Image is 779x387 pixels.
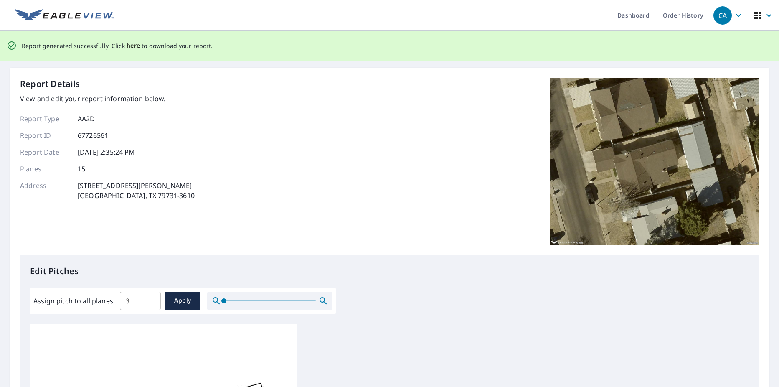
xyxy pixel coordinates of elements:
button: here [127,41,140,51]
p: Report Date [20,147,70,157]
p: 15 [78,164,85,174]
p: 67726561 [78,130,108,140]
p: Report ID [20,130,70,140]
p: Address [20,181,70,201]
div: CA [713,6,732,25]
p: View and edit your report information below. [20,94,195,104]
p: [DATE] 2:35:24 PM [78,147,135,157]
p: Report generated successfully. Click to download your report. [22,41,213,51]
button: Apply [165,292,200,310]
img: EV Logo [15,9,114,22]
p: [STREET_ADDRESS][PERSON_NAME] [GEOGRAPHIC_DATA], TX 79731-3610 [78,181,195,201]
p: Planes [20,164,70,174]
label: Assign pitch to all planes [33,296,113,306]
img: Top image [550,78,759,245]
input: 00.0 [120,289,161,313]
span: Apply [172,295,194,306]
p: Report Type [20,114,70,124]
p: Edit Pitches [30,265,749,278]
p: Report Details [20,78,80,90]
p: AA2D [78,114,95,124]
